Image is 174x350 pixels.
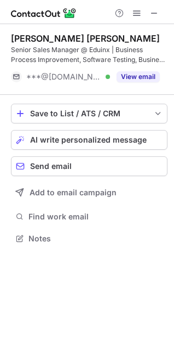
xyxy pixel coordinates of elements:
button: Notes [11,231,167,246]
div: Save to List / ATS / CRM [30,109,148,118]
button: Find work email [11,209,167,224]
span: Send email [30,162,72,171]
span: AI write personalized message [30,136,147,144]
img: ContactOut v5.3.10 [11,7,77,20]
div: Senior Sales Manager @ Eduinx | Business Process Improvement, Software Testing, Business Analytics [11,45,167,65]
span: Add to email campaign [30,188,117,197]
button: AI write personalized message [11,130,167,150]
button: Send email [11,156,167,176]
span: ***@[DOMAIN_NAME] [26,72,102,82]
span: Find work email [28,212,163,222]
button: Add to email campaign [11,183,167,202]
button: save-profile-one-click [11,104,167,123]
button: Reveal Button [117,71,160,82]
div: [PERSON_NAME] [PERSON_NAME] [11,33,160,44]
span: Notes [28,234,163,244]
